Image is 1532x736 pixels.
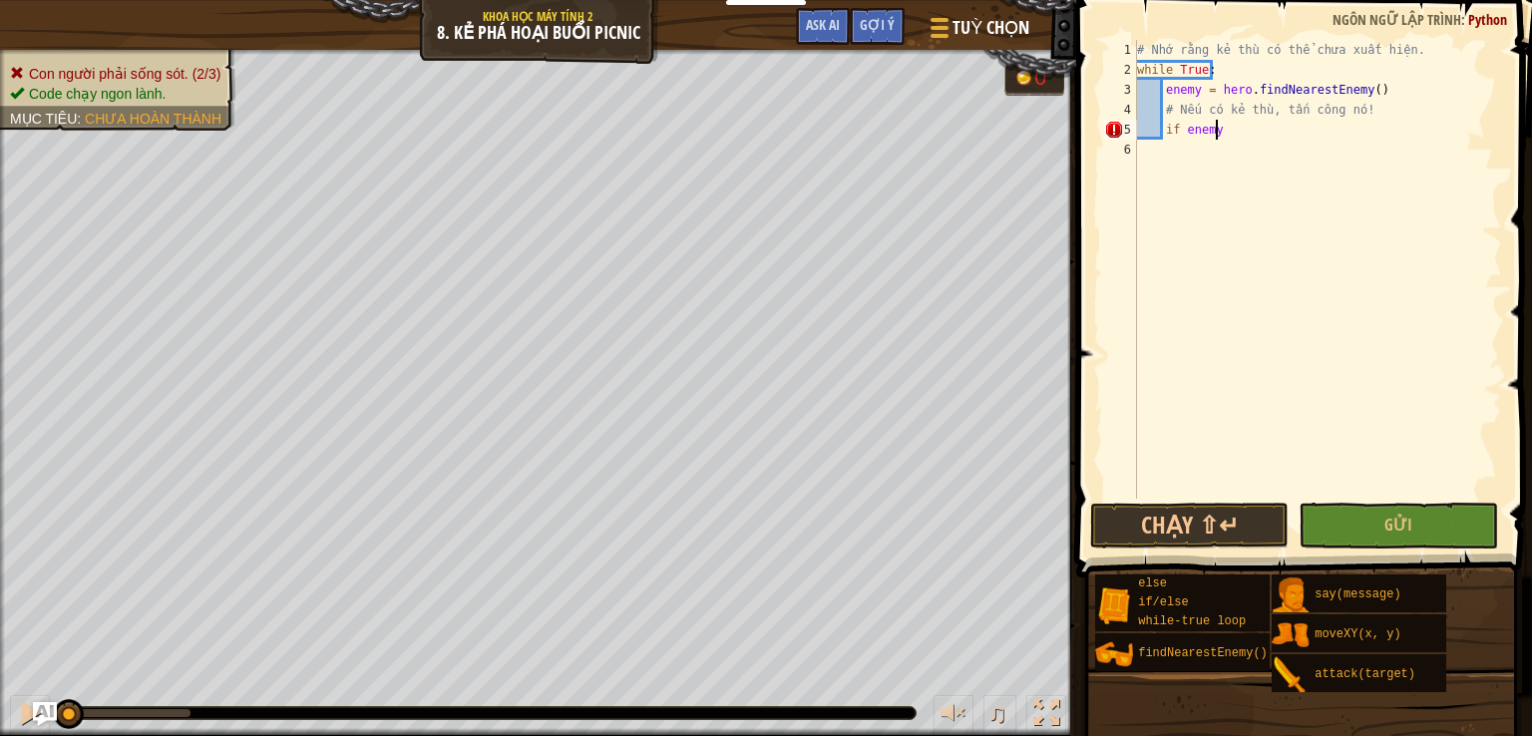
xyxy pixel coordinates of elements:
div: 2 [1104,60,1137,80]
span: Ngôn ngữ lập trình [1333,10,1461,29]
span: findNearestEnemy() [1138,646,1268,660]
img: portrait.png [1095,586,1133,624]
span: Python [1468,10,1507,29]
span: : [1461,10,1468,29]
span: Gửi [1384,514,1412,536]
span: Con người phải sống sót. (2/3) [29,66,220,82]
span: Ask AI [806,15,840,34]
span: moveXY(x, y) [1315,627,1400,641]
button: Bật tắt chế độ toàn màn hình [1026,695,1066,736]
div: 4 [1104,100,1137,120]
img: portrait.png [1095,635,1133,673]
div: 1 [1104,40,1137,60]
span: Code chạy ngon lành. [29,86,166,102]
span: Tuỳ chọn [953,15,1029,41]
span: while-true loop [1138,614,1246,628]
span: else [1138,576,1167,590]
img: portrait.png [1272,576,1310,614]
button: Ctrl + P: Pause [10,695,50,736]
span: Gợi ý [860,15,895,34]
button: ♫ [983,695,1017,736]
button: Ask AI [796,8,850,45]
div: 5 [1104,120,1137,140]
button: Chạy ⇧↵ [1090,503,1290,549]
img: portrait.png [1272,656,1310,694]
span: if/else [1138,595,1188,609]
button: Tùy chỉnh âm lượng [934,695,973,736]
div: 6 [1104,140,1137,160]
span: : [77,111,85,127]
button: Tuỳ chọn [915,8,1041,55]
span: Chưa hoàn thành [85,111,221,127]
button: Ask AI [33,702,57,726]
li: Con người phải sống sót. [10,64,220,84]
span: attack(target) [1315,667,1415,681]
button: Gửi [1299,503,1498,549]
span: ♫ [987,698,1007,728]
img: portrait.png [1272,616,1310,654]
div: Team 'humans' has 0 gold. [1004,62,1064,96]
li: Code chạy ngon lành. [10,84,220,104]
div: 3 [1104,80,1137,100]
div: 0 [1034,68,1054,90]
span: say(message) [1315,587,1400,601]
span: Mục tiêu [10,111,77,127]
